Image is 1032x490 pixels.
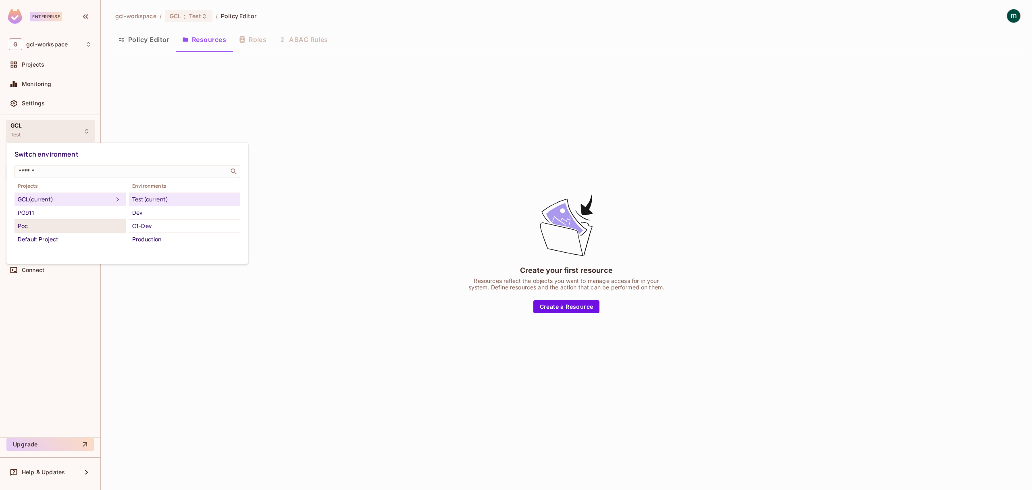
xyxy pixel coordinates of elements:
div: C1-Dev [132,221,237,231]
div: Default Project [18,235,123,244]
div: Production [132,235,237,244]
div: Test (current) [132,195,237,204]
div: PG911 [18,208,123,218]
div: GCL (current) [18,195,113,204]
div: Dev [132,208,237,218]
span: Switch environment [15,150,79,159]
span: Environments [129,183,240,189]
div: Poc [18,221,123,231]
span: Projects [15,183,126,189]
